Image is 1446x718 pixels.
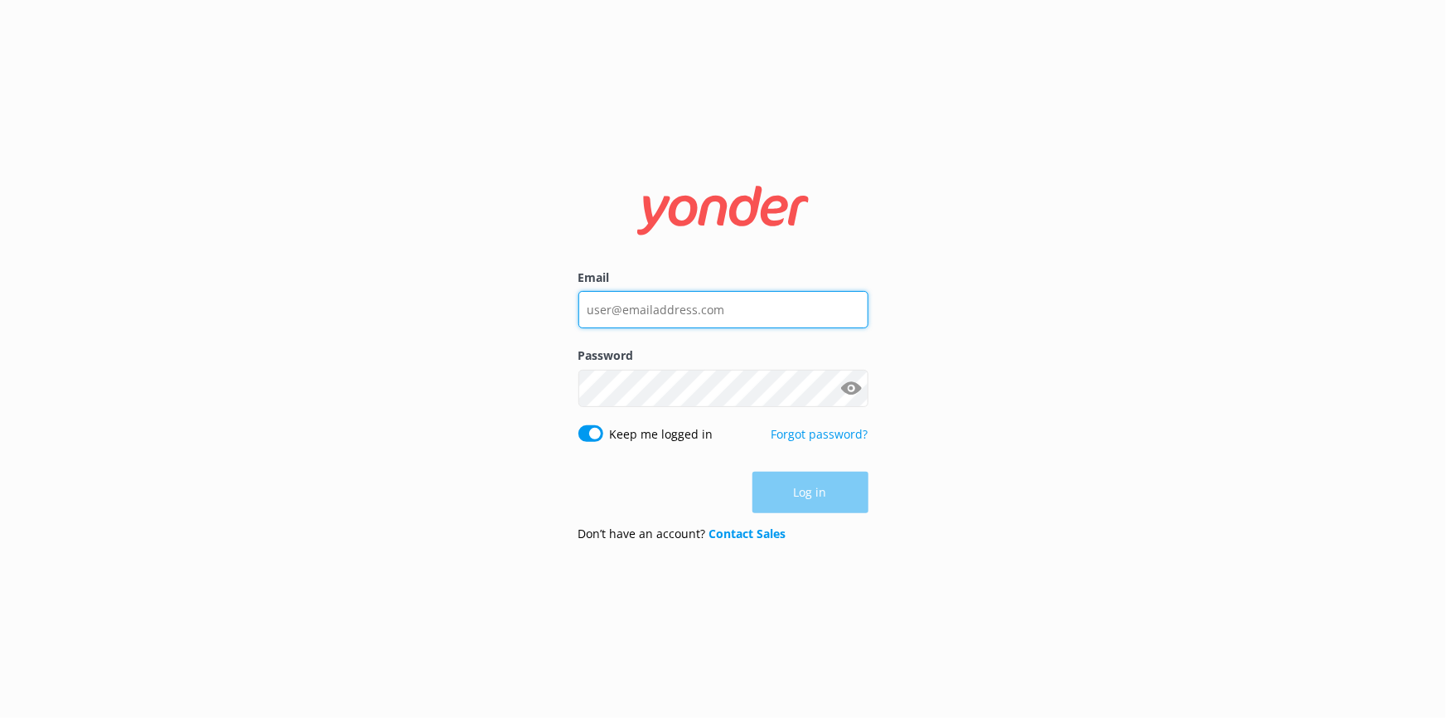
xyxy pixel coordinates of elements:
label: Email [578,269,868,287]
label: Password [578,347,868,365]
a: Forgot password? [771,426,868,442]
button: Show password [835,371,868,405]
label: Keep me logged in [610,425,713,444]
p: Don’t have an account? [578,525,786,543]
a: Contact Sales [709,526,786,541]
input: user@emailaddress.com [578,291,868,328]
